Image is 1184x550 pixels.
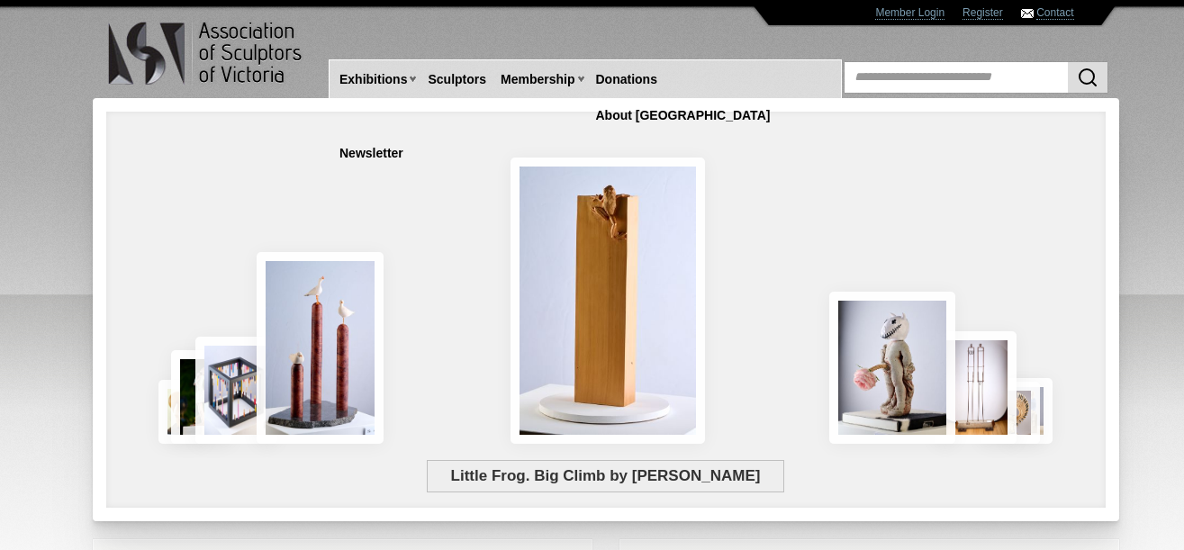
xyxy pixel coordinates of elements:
img: logo.png [107,18,305,89]
img: Little Frog. Big Climb [511,158,705,444]
a: Newsletter [332,137,411,170]
a: About [GEOGRAPHIC_DATA] [589,99,778,132]
a: Contact [1036,6,1073,20]
a: Membership [493,63,582,96]
img: Swingers [935,331,1017,444]
a: Register [963,6,1003,20]
span: Little Frog. Big Climb by [PERSON_NAME] [427,460,784,492]
img: Rising Tides [257,252,384,444]
a: Member Login [875,6,944,20]
img: Waiting together for the Home coming [1006,378,1053,444]
a: Exhibitions [332,63,414,96]
img: Contact ASV [1021,9,1034,18]
img: Let There Be Light [829,292,956,444]
img: Search [1077,67,1098,88]
a: Donations [589,63,664,96]
a: Sculptors [420,63,493,96]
